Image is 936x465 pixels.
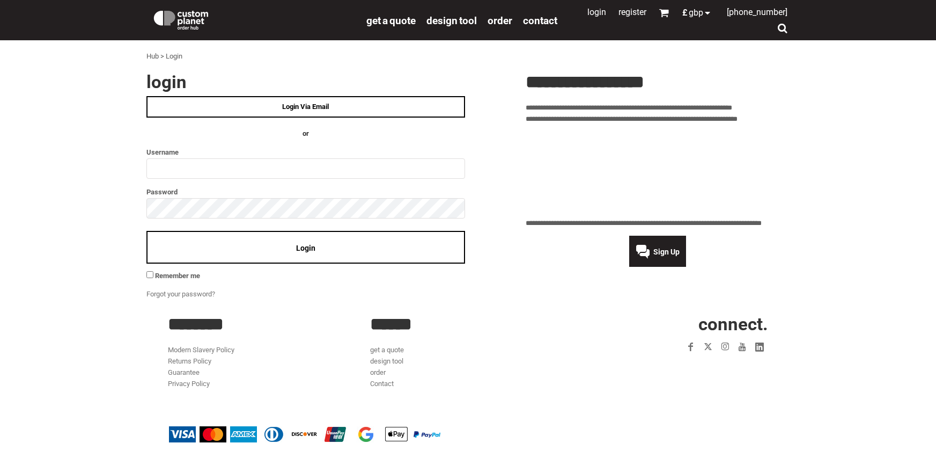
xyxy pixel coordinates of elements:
[682,9,689,17] span: £
[146,271,153,278] input: Remember me
[370,357,403,365] a: design tool
[155,272,200,280] span: Remember me
[261,426,288,442] img: Diners Club
[166,51,182,62] div: Login
[168,357,211,365] a: Returns Policy
[366,14,416,27] span: get a quote
[169,426,196,442] img: Visa
[523,14,557,27] span: Contact
[168,380,210,388] a: Privacy Policy
[488,14,512,26] a: order
[146,146,465,158] label: Username
[426,14,477,27] span: design tool
[426,14,477,26] a: design tool
[168,346,234,354] a: Modern Slavery Policy
[322,426,349,442] img: China UnionPay
[383,426,410,442] img: Apple Pay
[689,9,703,17] span: GBP
[366,14,416,26] a: get a quote
[572,315,768,333] h2: CONNECT.
[620,362,768,375] iframe: Customer reviews powered by Trustpilot
[146,96,465,118] a: Login Via Email
[282,103,329,111] span: Login Via Email
[587,7,606,17] a: Login
[370,346,404,354] a: get a quote
[168,368,200,376] a: Guarantee
[146,73,465,91] h2: Login
[526,131,790,212] iframe: Customer reviews powered by Trustpilot
[352,426,379,442] img: Google Pay
[296,244,315,252] span: Login
[727,7,787,17] span: [PHONE_NUMBER]
[146,128,465,140] h4: OR
[230,426,257,442] img: American Express
[146,290,215,298] a: Forgot your password?
[146,186,465,198] label: Password
[200,426,226,442] img: Mastercard
[414,431,440,438] img: PayPal
[370,368,386,376] a: order
[618,7,646,17] a: Register
[488,14,512,27] span: order
[523,14,557,26] a: Contact
[370,380,394,388] a: Contact
[146,52,159,60] a: Hub
[653,248,680,256] span: Sign Up
[146,3,361,35] a: Custom Planet
[152,8,210,30] img: Custom Planet
[160,51,164,62] div: >
[291,426,318,442] img: Discover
